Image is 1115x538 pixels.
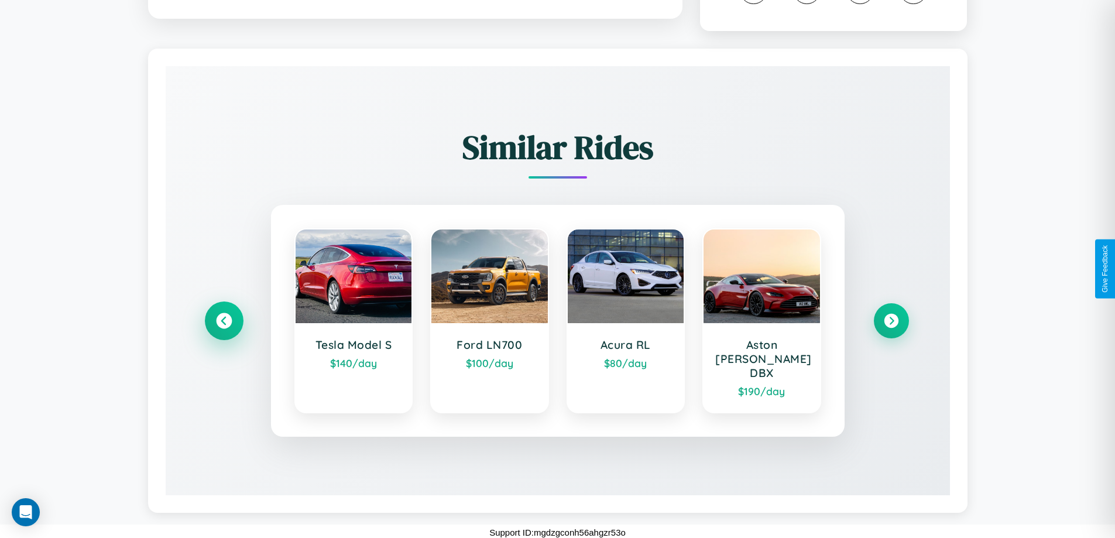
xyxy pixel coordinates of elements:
div: $ 140 /day [307,357,400,369]
div: Give Feedback [1101,245,1109,293]
h3: Acura RL [579,338,673,352]
a: Tesla Model S$140/day [294,228,413,413]
h3: Aston [PERSON_NAME] DBX [715,338,808,380]
div: $ 80 /day [579,357,673,369]
a: Aston [PERSON_NAME] DBX$190/day [702,228,821,413]
h3: Tesla Model S [307,338,400,352]
div: Open Intercom Messenger [12,498,40,526]
div: $ 100 /day [443,357,536,369]
a: Ford LN700$100/day [430,228,549,413]
a: Acura RL$80/day [567,228,685,413]
div: $ 190 /day [715,385,808,397]
h2: Similar Rides [207,125,909,170]
h3: Ford LN700 [443,338,536,352]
